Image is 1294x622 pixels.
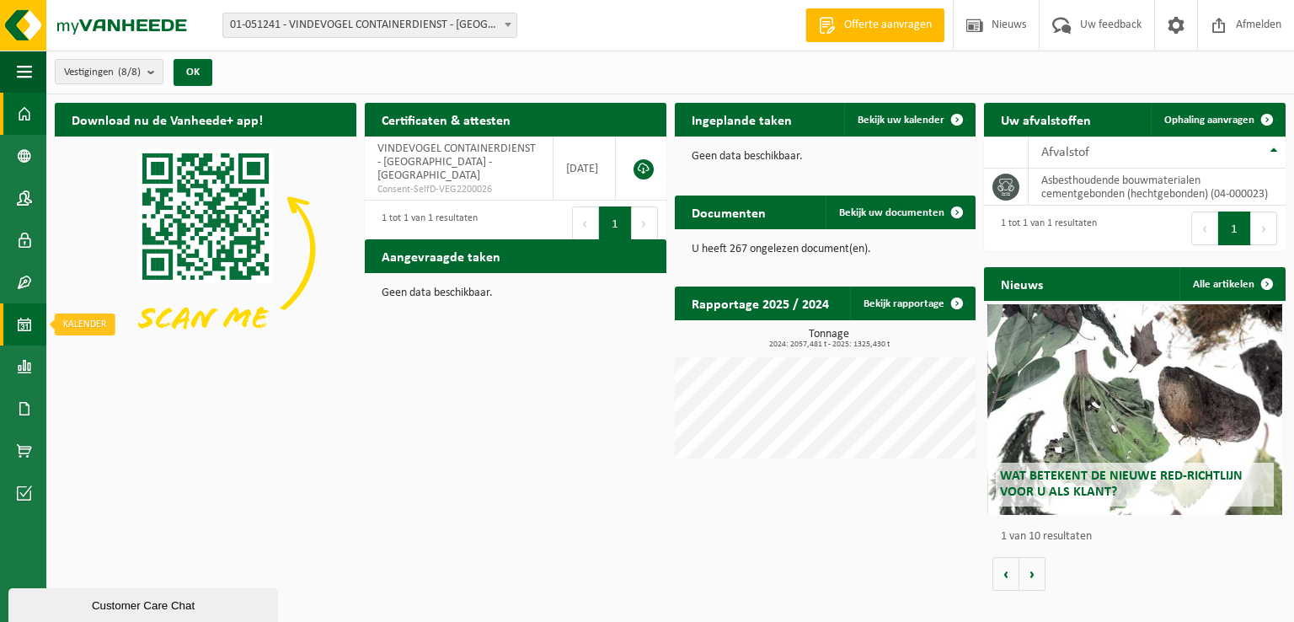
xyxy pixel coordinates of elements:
span: Bekijk uw documenten [839,207,944,218]
button: Previous [1191,212,1218,245]
button: Previous [572,206,599,240]
iframe: chat widget [8,585,281,622]
a: Bekijk rapportage [850,287,974,320]
span: 01-051241 - VINDEVOGEL CONTAINERDIENST - OUDENAARDE - OUDENAARDE [223,13,516,37]
h2: Certificaten & attesten [365,103,527,136]
h2: Documenten [675,196,783,228]
h2: Nieuws [984,267,1060,300]
div: 1 tot 1 van 1 resultaten [992,210,1097,247]
button: Vorige [992,557,1019,591]
p: 1 van 10 resultaten [1001,531,1277,543]
a: Offerte aanvragen [805,8,944,42]
a: Wat betekent de nieuwe RED-richtlijn voor u als klant? [987,304,1283,515]
button: OK [174,59,212,86]
p: Geen data beschikbaar. [692,151,960,163]
h2: Uw afvalstoffen [984,103,1108,136]
h2: Rapportage 2025 / 2024 [675,287,846,319]
span: Vestigingen [64,60,141,85]
count: (8/8) [118,67,141,78]
h3: Tonnage [683,329,976,349]
span: 01-051241 - VINDEVOGEL CONTAINERDIENST - OUDENAARDE - OUDENAARDE [222,13,517,38]
a: Alle artikelen [1179,267,1284,301]
span: Afvalstof [1041,146,1089,159]
td: [DATE] [553,137,616,201]
button: Vestigingen(8/8) [55,59,163,84]
button: Volgende [1019,557,1045,591]
button: Next [1251,212,1277,245]
a: Ophaling aanvragen [1151,103,1284,137]
span: Consent-SelfD-VEG2200026 [377,183,541,196]
button: Next [632,206,658,240]
span: Wat betekent de nieuwe RED-richtlijn voor u als klant? [1000,469,1243,499]
a: Bekijk uw documenten [826,196,974,229]
span: Bekijk uw kalender [858,115,944,126]
span: Offerte aanvragen [840,17,936,34]
h2: Aangevraagde taken [365,239,517,272]
img: Download de VHEPlus App [55,137,356,362]
div: 1 tot 1 van 1 resultaten [373,205,478,242]
p: Geen data beschikbaar. [382,287,650,299]
a: Bekijk uw kalender [844,103,974,137]
p: U heeft 267 ongelezen document(en). [692,244,960,255]
span: Ophaling aanvragen [1164,115,1254,126]
button: 1 [1218,212,1251,245]
button: 1 [599,206,632,240]
td: asbesthoudende bouwmaterialen cementgebonden (hechtgebonden) (04-000023) [1029,169,1286,206]
h2: Download nu de Vanheede+ app! [55,103,280,136]
span: 2024: 2057,481 t - 2025: 1325,430 t [683,340,976,349]
span: VINDEVOGEL CONTAINERDIENST - [GEOGRAPHIC_DATA] - [GEOGRAPHIC_DATA] [377,142,536,182]
h2: Ingeplande taken [675,103,809,136]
